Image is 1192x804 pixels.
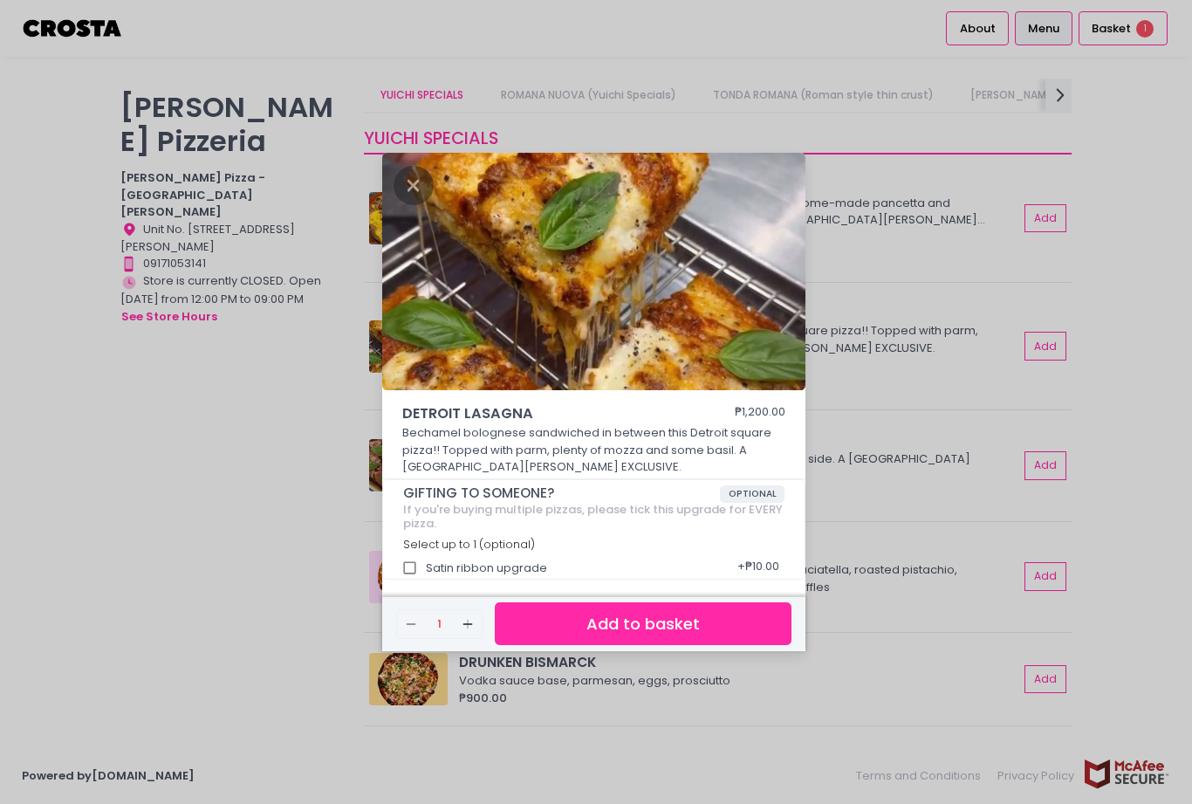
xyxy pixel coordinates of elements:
div: If you're buying multiple pizzas, please tick this upgrade for EVERY pizza. [403,503,785,530]
span: GIFTING TO SOMEONE? [403,485,720,501]
span: OPTIONAL [720,485,785,503]
img: DETROIT LASAGNA [382,153,805,390]
button: Add to basket [495,602,791,645]
span: Select up to 1 (optional) [403,537,535,552]
button: Close [394,175,434,193]
div: + ₱10.00 [731,552,784,585]
div: ₱1,200.00 [735,403,785,424]
span: DETROIT LASAGNA [402,403,690,424]
p: Bechamel bolognese sandwiched in between this Detroit square pizza!! Topped with parm, plenty of ... [402,424,786,476]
